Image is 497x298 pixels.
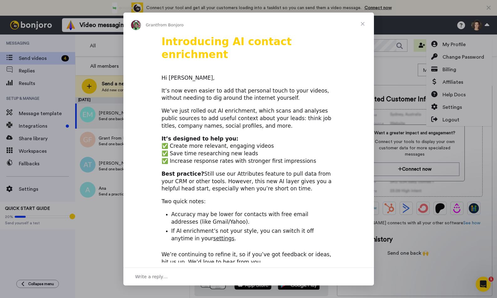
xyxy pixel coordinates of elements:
[162,251,336,266] div: We’re continuing to refine it, so if you’ve got feedback or ideas, hit us up. We’d love to hear f...
[146,23,158,27] span: Grant
[162,135,336,165] div: ✅ Create more relevant, engaging videos ✅ Save time researching new leads ✅ Increase response rat...
[162,74,336,82] div: Hi [PERSON_NAME],
[213,235,235,242] a: settings
[171,227,336,242] li: If AI enrichment’s not your style, you can switch it off anytime in your .
[162,87,336,102] div: It’s now even easier to add that personal touch to your videos, without needing to dig around the...
[162,170,336,193] div: Still use our Attributes feature to pull data from your CRM or other tools. However, this new AI ...
[131,20,141,30] img: Profile image for Grant
[123,268,374,285] div: Open conversation and reply
[162,198,336,205] div: Two quick notes:
[135,273,168,281] span: Write a reply…
[171,211,336,226] li: Accuracy may be lower for contacts with free email addresses (like Gmail/Yahoo).
[162,136,238,142] b: It’s designed to help you:
[162,171,204,177] b: Best practice?
[162,35,292,61] b: Introducing AI contact enrichment
[162,107,336,130] div: We’ve just rolled out AI enrichment, which scans and analyses public sources to add useful contex...
[351,13,374,35] span: Close
[157,23,184,27] span: from Bonjoro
